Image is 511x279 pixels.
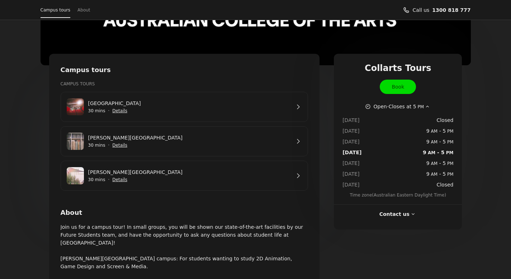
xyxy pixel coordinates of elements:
h2: Campus tours [61,65,308,75]
span: AM [430,172,437,177]
span: 5 [443,160,446,166]
dt: [DATE] [342,170,361,178]
span: 9 [423,150,426,155]
span: 5 [443,139,446,145]
dt: [DATE] [342,127,361,135]
span: 9 [426,139,430,145]
a: Call us 1300 818 777 [432,6,470,14]
span: PM [446,129,453,134]
a: [PERSON_NAME][GEOGRAPHIC_DATA] [88,134,291,142]
a: [PERSON_NAME][GEOGRAPHIC_DATA] [88,168,291,176]
span: Call us [413,6,430,14]
dt: [DATE] [342,138,361,146]
button: Contact us [379,210,417,218]
button: Show details for Wellington St Campus [112,107,127,114]
span: Open · Closes at [374,103,424,110]
span: - [426,127,454,135]
span: - [426,159,454,167]
h2: About [61,208,308,217]
span: Time zone ( Australian Eastern Daylight Time ) [342,191,453,199]
dt: [DATE] [342,159,361,167]
span: - [426,138,454,146]
dt: [DATE] [342,116,361,124]
button: Show working hours [365,103,431,110]
span: Collarts Tours [365,62,431,74]
span: AM [430,161,437,166]
span: PM [445,150,454,155]
dt: [DATE] [342,181,361,189]
span: PM [446,139,453,145]
span: 5 [443,171,446,177]
span: 5 [441,150,445,155]
span: AM [430,129,437,134]
span: 9 [426,128,430,134]
a: Book [380,80,416,94]
span: - [423,148,453,156]
span: - [426,170,454,178]
span: Book [392,83,404,91]
h3: Campus Tours [61,80,308,88]
button: Show details for George St Campus [112,176,127,183]
span: 5 [443,128,446,134]
span: Closed [436,181,453,189]
span: PM [446,172,453,177]
span: PM [446,161,453,166]
span: PM [416,104,424,109]
span: AM [430,139,437,145]
span: AM [426,150,435,155]
span: 9 [426,160,430,166]
dt: [DATE] [342,148,361,156]
a: [GEOGRAPHIC_DATA] [88,99,291,107]
button: Show details for Cromwell St Campus [112,142,127,149]
span: 5 [413,104,416,109]
span: Closed [436,116,453,124]
a: Campus tours [41,5,71,15]
a: About [77,5,90,15]
span: 9 [426,171,430,177]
